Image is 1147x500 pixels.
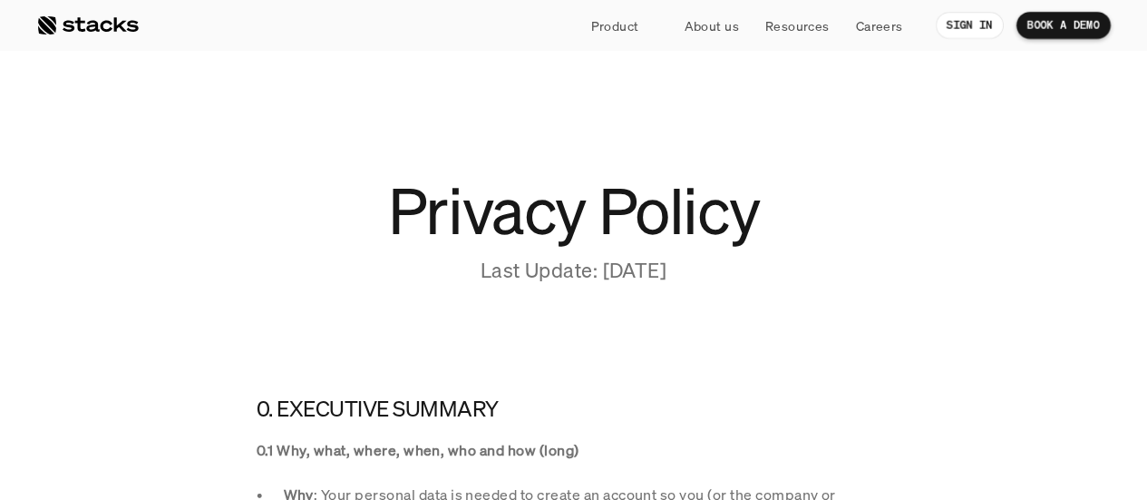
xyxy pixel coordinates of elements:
[347,257,801,285] p: Last Update: [DATE]
[856,16,903,35] p: Careers
[947,19,993,32] p: SIGN IN
[1016,12,1111,39] a: BOOK A DEMO
[685,16,739,35] p: About us
[257,181,891,239] h1: Privacy Policy
[674,9,750,42] a: About us
[1027,19,1100,32] p: BOOK A DEMO
[936,12,1004,39] a: SIGN IN
[257,394,891,425] h4: 0. EXECUTIVE SUMMARY
[591,16,639,35] p: Product
[257,440,579,460] strong: 0.1 Why, what, where, when, who and how (long)
[845,9,914,42] a: Careers
[765,16,830,35] p: Resources
[754,9,841,42] a: Resources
